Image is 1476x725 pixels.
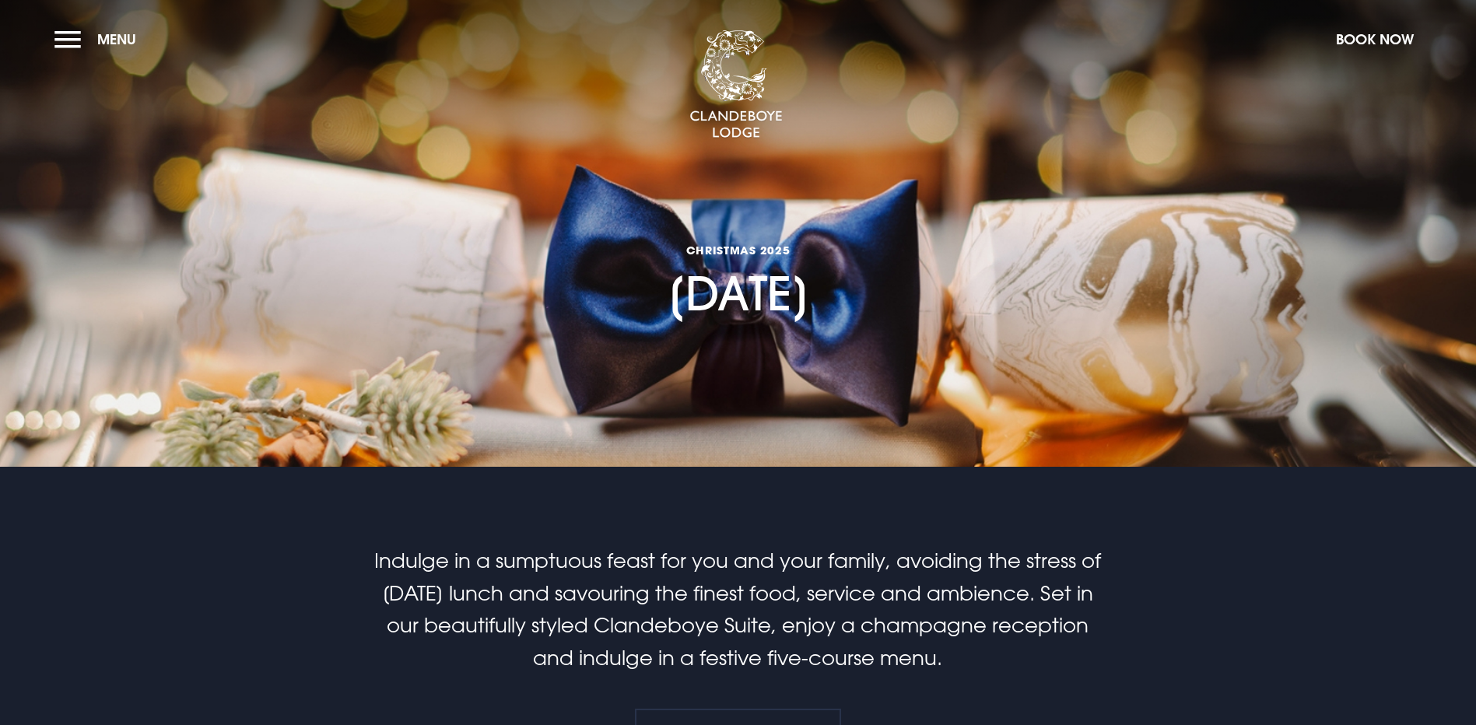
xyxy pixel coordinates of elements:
p: Indulge in a sumptuous feast for you and your family, avoiding the stress of [DATE] lunch and sav... [367,545,1108,674]
span: Menu [97,30,136,48]
button: Book Now [1328,23,1422,56]
span: CHRISTMAS 2025 [667,243,810,257]
img: Clandeboye Lodge [689,30,783,139]
button: Menu [54,23,144,56]
h1: [DATE] [667,153,810,321]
